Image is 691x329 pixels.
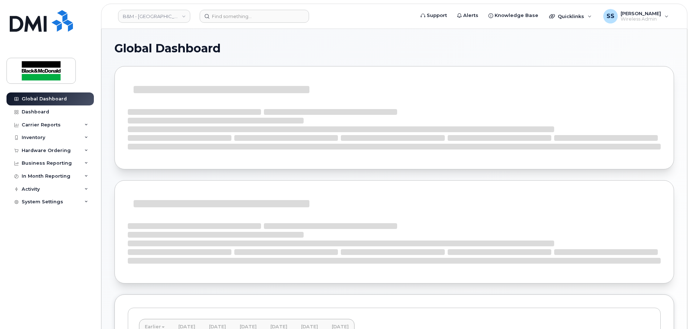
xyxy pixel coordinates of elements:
h1: Global Dashboard [114,42,674,55]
